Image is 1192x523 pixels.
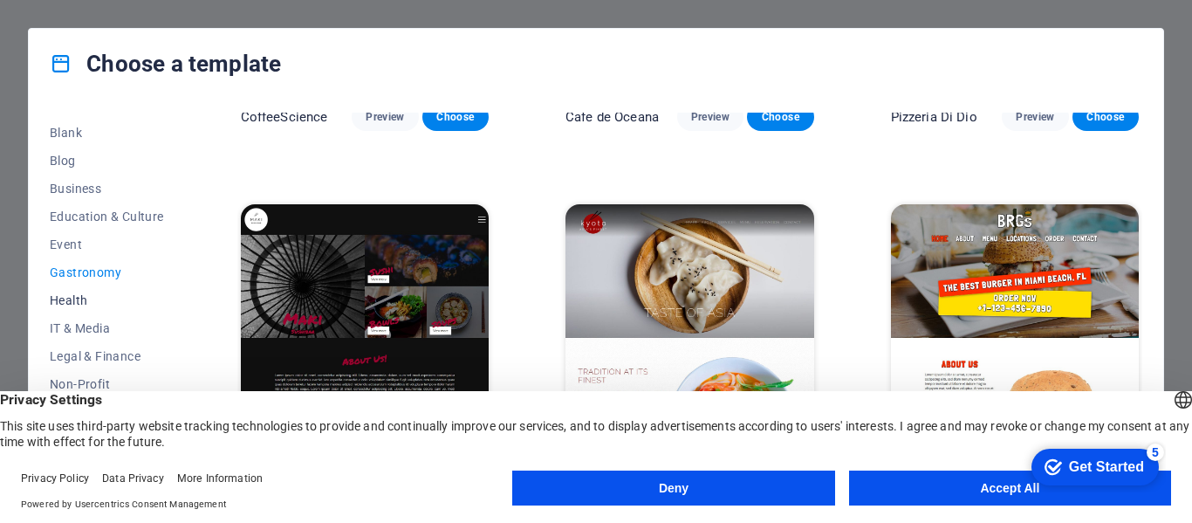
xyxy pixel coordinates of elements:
p: Cafe de Oceana [565,108,659,126]
span: Gastronomy [50,265,164,279]
span: Event [50,237,164,251]
button: Choose [1072,103,1139,131]
button: Preview [352,103,418,131]
span: Blank [50,126,164,140]
span: Health [50,293,164,307]
span: IT & Media [50,321,164,335]
div: Get Started [51,19,127,35]
button: Business [50,175,164,203]
div: Get Started 5 items remaining, 0% complete [14,9,141,45]
h4: Choose a template [50,50,281,78]
span: Legal & Finance [50,349,164,363]
button: Non-Profit [50,370,164,398]
button: Blog [50,147,164,175]
span: Business [50,182,164,196]
span: Blog [50,154,164,168]
div: 5 [129,3,147,21]
button: Preview [677,103,743,131]
button: Choose [747,103,813,131]
img: Maki [241,204,489,433]
span: Choose [761,110,799,124]
img: Kyoto [565,204,813,433]
button: Choose [422,103,489,131]
p: Pizzeria Di Dio [891,108,977,126]
span: Choose [1086,110,1125,124]
img: BRGs [891,204,1139,433]
span: Preview [691,110,730,124]
button: IT & Media [50,314,164,342]
span: Education & Culture [50,210,164,224]
button: Legal & Finance [50,342,164,370]
button: Gastronomy [50,258,164,286]
span: Choose [436,110,475,124]
p: CoffeeScience [241,108,328,126]
span: Non-Profit [50,377,164,391]
span: Preview [1016,110,1054,124]
button: Blank [50,119,164,147]
button: Education & Culture [50,203,164,231]
button: Event [50,231,164,258]
button: Health [50,286,164,314]
span: Preview [366,110,404,124]
button: Preview [1002,103,1068,131]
